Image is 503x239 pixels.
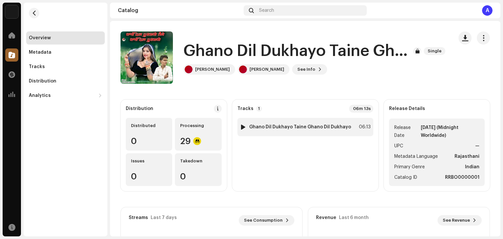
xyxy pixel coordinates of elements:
div: [PERSON_NAME] [195,67,230,72]
div: Last 6 month [339,215,369,220]
div: Takedown [180,158,216,164]
div: Issues [131,158,167,164]
span: UPC [394,142,403,150]
h1: Ghano Dil Dukhayo Taine Ghano Dil Dukhayo [183,41,408,62]
button: See Info [292,64,327,75]
p-badge: 1 [256,106,262,112]
span: See Info [297,63,315,76]
div: Tracks [29,64,45,69]
span: See Revenue [443,214,470,227]
re-m-nav-item: Distribution [26,75,105,88]
div: Analytics [29,93,51,98]
span: Single [424,47,445,55]
strong: Tracks [237,106,253,111]
span: Search [259,8,274,13]
div: Processing [180,123,216,128]
strong: RRBO0000001 [445,174,479,181]
div: A [482,5,493,16]
span: Catalog ID [394,174,417,181]
img: 5e0b14aa-8188-46af-a2b3-2644d628e69a [5,5,18,18]
span: See Consumption [244,214,283,227]
re-m-nav-item: Tracks [26,60,105,73]
strong: [DATE] (Midnight Worldwide) [421,124,479,139]
button: See Consumption [239,215,294,226]
div: Distribution [29,79,56,84]
re-m-nav-item: Metadata [26,46,105,59]
span: Primary Genre [394,163,425,171]
button: See Revenue [438,215,482,226]
div: Overview [29,35,51,41]
strong: Ghano Dil Dukhayo Taine Ghano Dil Dukhayo [249,124,351,130]
div: Catalog [118,8,241,13]
div: Distributed [131,123,167,128]
span: Metadata Language [394,153,438,160]
strong: Release Details [389,106,425,111]
div: 06:13 [356,123,371,131]
div: [PERSON_NAME] [250,67,284,72]
re-m-nav-dropdown: Analytics [26,89,105,102]
div: Last 7 days [151,215,177,220]
div: Revenue [316,215,336,220]
re-m-nav-item: Overview [26,31,105,45]
span: Release Date [394,124,420,139]
strong: — [475,142,479,150]
strong: Rajasthani [455,153,479,160]
div: Streams [129,215,148,220]
div: Metadata [29,50,51,55]
strong: Indian [465,163,479,171]
div: Distribution [126,106,153,111]
div: 06m 13s [349,105,373,113]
